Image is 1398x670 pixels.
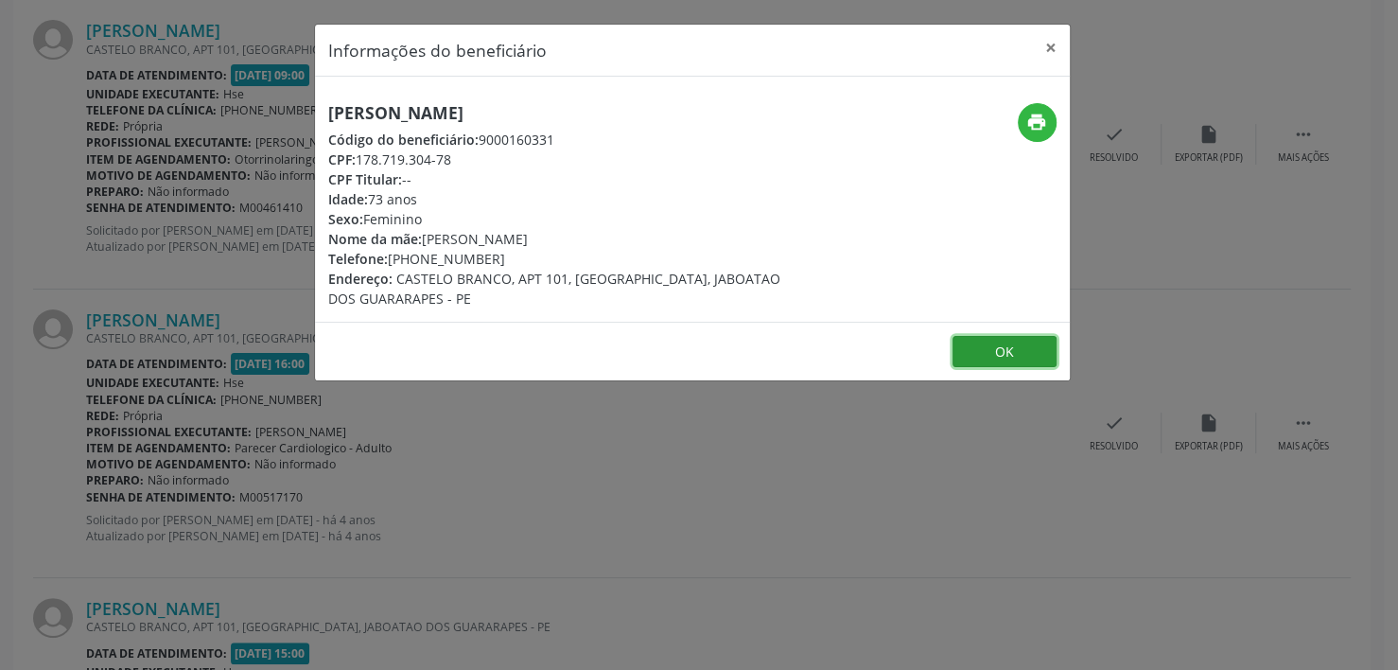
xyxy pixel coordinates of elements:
[1018,103,1057,142] button: print
[328,229,805,249] div: [PERSON_NAME]
[328,150,356,168] span: CPF:
[1026,112,1047,132] i: print
[328,130,805,150] div: 9000160331
[328,209,805,229] div: Feminino
[1032,25,1070,71] button: Close
[328,103,805,123] h5: [PERSON_NAME]
[328,249,805,269] div: [PHONE_NUMBER]
[328,131,479,149] span: Código do beneficiário:
[328,270,780,308] span: CASTELO BRANCO, APT 101, [GEOGRAPHIC_DATA], JABOATAO DOS GUARARAPES - PE
[328,38,547,62] h5: Informações do beneficiário
[328,169,805,189] div: --
[328,190,368,208] span: Idade:
[328,170,402,188] span: CPF Titular:
[328,210,363,228] span: Sexo:
[328,150,805,169] div: 178.719.304-78
[328,270,393,288] span: Endereço:
[952,336,1057,368] button: OK
[328,230,422,248] span: Nome da mãe:
[328,189,805,209] div: 73 anos
[328,250,388,268] span: Telefone:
